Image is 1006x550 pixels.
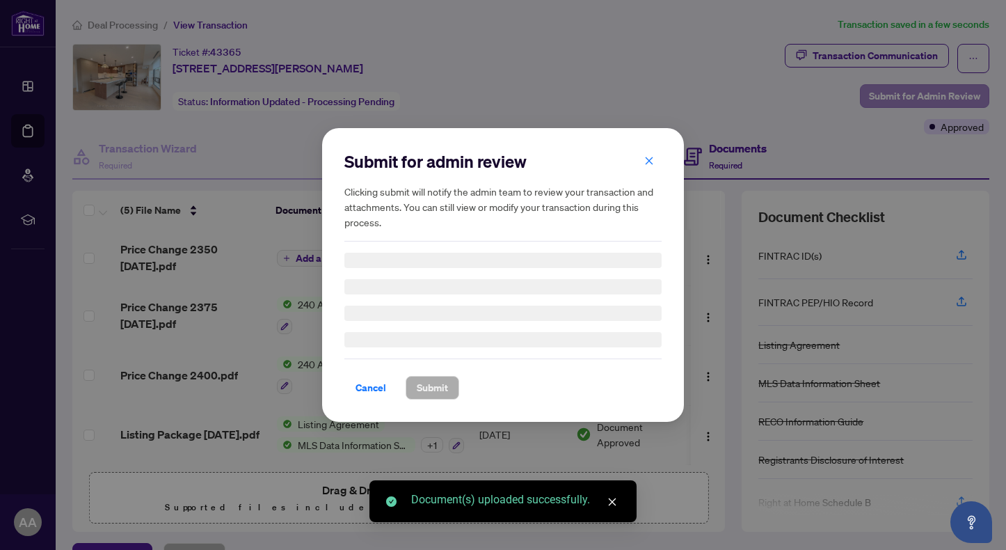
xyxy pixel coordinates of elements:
[356,377,386,399] span: Cancel
[950,501,992,543] button: Open asap
[406,376,459,400] button: Submit
[644,156,654,166] span: close
[605,494,620,510] a: Close
[344,376,397,400] button: Cancel
[344,184,662,230] h5: Clicking submit will notify the admin team to review your transaction and attachments. You can st...
[386,496,397,507] span: check-circle
[411,492,620,508] div: Document(s) uploaded successfully.
[607,497,617,507] span: close
[344,150,662,173] h2: Submit for admin review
